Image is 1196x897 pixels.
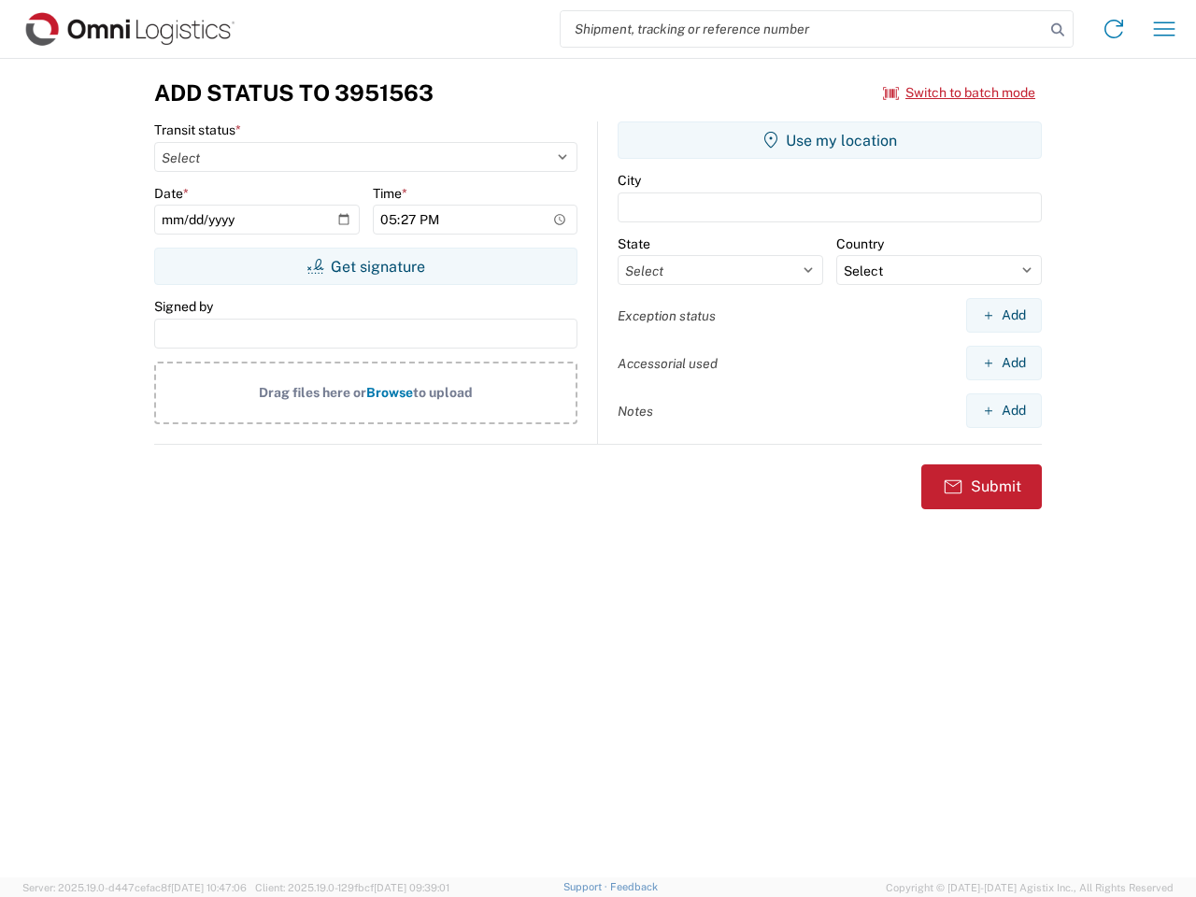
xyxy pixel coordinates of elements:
[373,185,407,202] label: Time
[618,172,641,189] label: City
[618,403,653,420] label: Notes
[618,235,650,252] label: State
[563,881,610,892] a: Support
[610,881,658,892] a: Feedback
[154,121,241,138] label: Transit status
[618,355,718,372] label: Accessorial used
[836,235,884,252] label: Country
[154,185,189,202] label: Date
[22,882,247,893] span: Server: 2025.19.0-d447cefac8f
[618,307,716,324] label: Exception status
[374,882,449,893] span: [DATE] 09:39:01
[413,385,473,400] span: to upload
[921,464,1042,509] button: Submit
[154,298,213,315] label: Signed by
[886,879,1174,896] span: Copyright © [DATE]-[DATE] Agistix Inc., All Rights Reserved
[561,11,1045,47] input: Shipment, tracking or reference number
[883,78,1035,108] button: Switch to batch mode
[966,346,1042,380] button: Add
[171,882,247,893] span: [DATE] 10:47:06
[259,385,366,400] span: Drag files here or
[966,393,1042,428] button: Add
[618,121,1042,159] button: Use my location
[966,298,1042,333] button: Add
[154,248,577,285] button: Get signature
[154,79,434,107] h3: Add Status to 3951563
[255,882,449,893] span: Client: 2025.19.0-129fbcf
[366,385,413,400] span: Browse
